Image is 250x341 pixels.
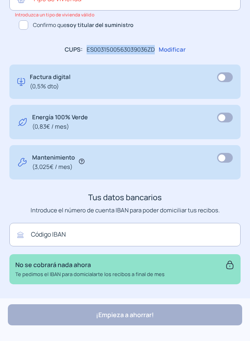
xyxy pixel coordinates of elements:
p: Factura digital [30,72,71,91]
p: Energía 100% Verde [32,113,88,131]
p: Te pedimos el IBAN para domicialarte los recibos a final de mes [15,270,165,278]
img: digital-invoice.svg [17,72,25,91]
img: tool.svg [17,153,27,172]
span: (0,5% dto) [30,82,71,91]
p: No se cobrará nada ahora [15,260,165,270]
span: Confirmo que [33,21,134,29]
b: soy titular del suministro [67,21,134,29]
p: ES0031500563039036ZD [87,45,155,54]
img: secure.svg [225,260,235,270]
p: Mantenimiento [32,153,75,172]
p: Introduce el número de cuenta IBAN para poder domiciliar tus recibos. [9,206,241,215]
small: Introduzca un tipo de vivienda válido [15,12,94,18]
h3: Tus datos bancarios [9,191,241,204]
span: (0,83€ / mes) [32,122,88,131]
img: energy-green.svg [17,113,27,131]
p: Modificar [159,45,186,54]
p: CUPS: [65,45,83,54]
span: (3,025€ / mes) [32,162,75,172]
